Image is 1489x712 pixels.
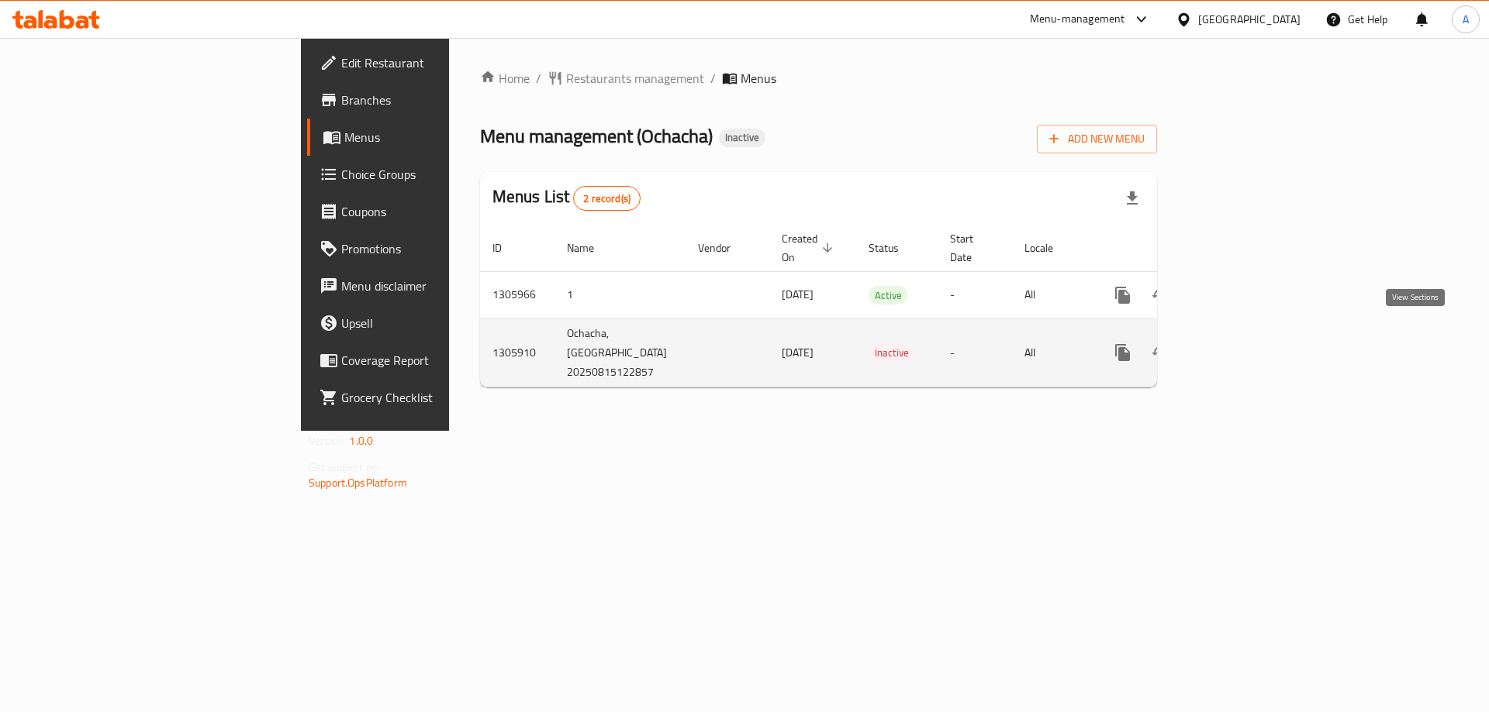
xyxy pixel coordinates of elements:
span: Created On [782,229,838,267]
span: Add New Menu [1049,129,1145,149]
span: Edit Restaurant [341,53,537,72]
div: [GEOGRAPHIC_DATA] [1198,11,1301,28]
span: Menu disclaimer [341,277,537,295]
div: Inactive [719,129,765,147]
span: Branches [341,91,537,109]
span: Choice Groups [341,165,537,184]
span: [DATE] [782,342,814,363]
a: Menu disclaimer [307,267,550,304]
table: enhanced table [480,225,1266,387]
a: Menus [307,119,550,156]
span: 1.0.0 [349,431,373,451]
span: Start Date [950,229,993,267]
span: Vendor [698,239,751,257]
a: Restaurants management [548,69,704,88]
span: Menus [741,69,776,88]
span: Active [869,287,908,304]
span: Coupons [341,202,537,221]
span: Locale [1024,239,1073,257]
button: Add New Menu [1037,125,1157,153]
a: Coupons [307,193,550,230]
a: Grocery Checklist [307,379,550,416]
span: Menu management ( Ochacha ) [480,119,713,153]
span: Upsell [341,314,537,332]
span: A [1463,11,1469,28]
h2: Menus List [492,185,641,211]
button: more [1104,277,1142,314]
td: Ochacha,[GEOGRAPHIC_DATA] 20250815122857 [554,318,686,387]
span: Inactive [869,344,915,362]
span: Promotions [341,239,537,258]
li: / [710,69,716,88]
a: Upsell [307,304,550,342]
div: Total records count [573,186,641,211]
span: 2 record(s) [574,191,640,206]
span: Coverage Report [341,351,537,370]
td: All [1012,318,1092,387]
td: - [938,318,1012,387]
span: Version: [309,431,347,451]
td: - [938,271,1012,318]
nav: breadcrumb [480,69,1157,88]
a: Promotions [307,230,550,267]
span: Menus [344,128,537,146]
div: Export file [1114,180,1151,217]
div: Active [869,286,908,304]
div: Menu-management [1030,10,1125,29]
div: Inactive [869,344,915,363]
a: Coverage Report [307,342,550,379]
span: Name [567,239,614,257]
td: 1 [554,271,686,318]
span: Restaurants management [566,69,704,88]
td: All [1012,271,1092,318]
a: Support.OpsPlatform [309,473,407,493]
span: [DATE] [782,284,814,304]
a: Edit Restaurant [307,44,550,81]
span: Status [869,239,919,257]
a: Branches [307,81,550,119]
button: more [1104,334,1142,371]
span: Grocery Checklist [341,388,537,407]
span: ID [492,239,522,257]
a: Choice Groups [307,156,550,193]
button: Change Status [1142,277,1179,314]
span: Inactive [719,131,765,144]
th: Actions [1092,225,1266,272]
span: Get support on: [309,457,380,477]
